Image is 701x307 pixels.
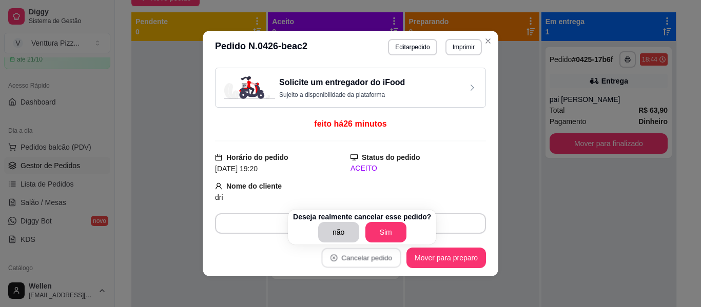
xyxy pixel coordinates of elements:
span: feito há 26 minutos [314,119,386,128]
h3: Solicite um entregador do iFood [279,76,405,89]
div: ACEITO [350,163,486,174]
button: Editarpedido [388,39,437,55]
strong: Nome do cliente [226,182,282,190]
strong: Horário do pedido [226,153,288,161]
button: Imprimir [445,39,482,55]
button: Mover para preparo [406,248,486,268]
button: Close [480,33,496,49]
h3: Pedido N. 0426-beac2 [215,39,307,55]
span: close-circle [330,254,338,261]
span: [DATE] 19:20 [215,165,258,173]
button: Sim [365,222,406,242]
button: whats-appEntrar em contato com o cliente [215,213,486,234]
span: desktop [350,154,358,161]
p: Deseja realmente cancelar esse pedido? [293,212,431,222]
p: Sujeito a disponibilidade da plataforma [279,91,405,99]
span: user [215,182,222,190]
img: delivery-image [224,76,275,99]
button: não [318,222,359,242]
span: calendar [215,154,222,161]
strong: Status do pedido [362,153,420,161]
button: close-circleCancelar pedido [321,248,401,268]
span: dri [215,193,223,201]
